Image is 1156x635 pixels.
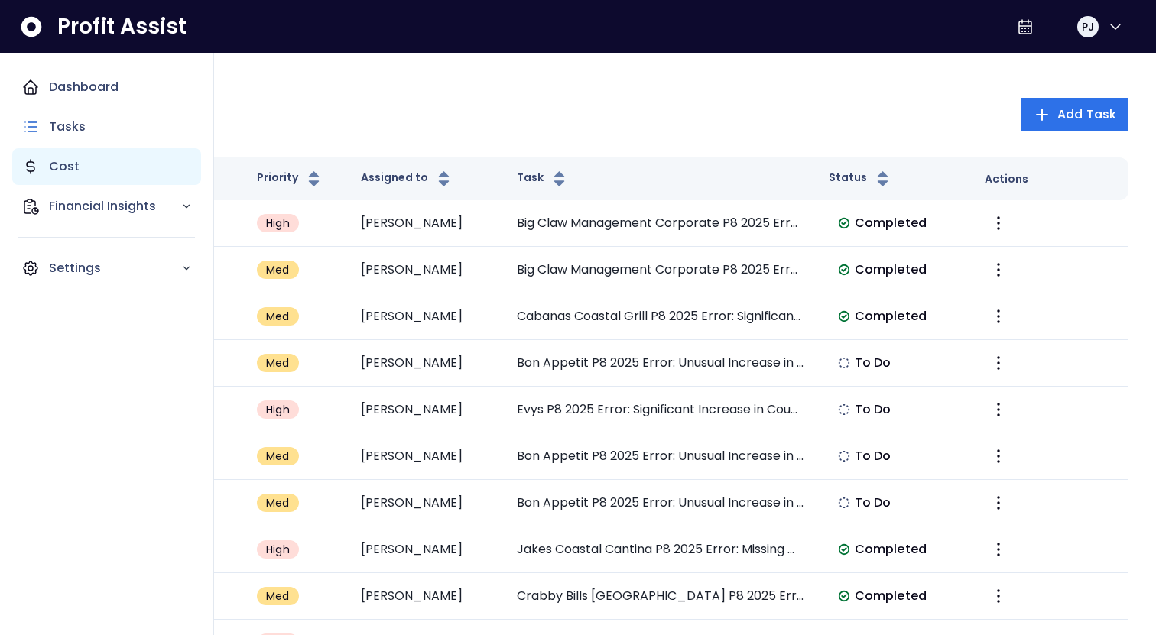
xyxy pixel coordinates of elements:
[985,489,1012,517] button: More
[257,170,323,188] button: Priority
[505,247,817,293] td: Big Claw Management Corporate P8 2025 Error: Missing Minor Equipment Expense
[973,157,1128,200] th: Actions
[266,588,290,604] span: Med
[1082,19,1094,34] span: PJ
[505,340,817,387] td: Bon Appetit P8 2025 Error: Unusual Increase in Birthday Comps
[349,200,505,247] td: [PERSON_NAME]
[517,170,569,188] button: Task
[266,495,290,510] span: Med
[266,309,290,324] span: Med
[985,536,1012,563] button: More
[505,433,817,480] td: Bon Appetit P8 2025 Error: Unusual Increase in Waste-Seafood
[855,494,891,512] span: To Do
[829,170,892,188] button: Status
[266,402,290,417] span: High
[838,310,850,322] img: Completed
[57,13,187,40] span: Profit Assist
[266,262,290,277] span: Med
[505,526,817,573] td: Jakes Coastal Cantina P8 2025 Error: Missing Merchandise Sales in P8
[349,573,505,620] td: [PERSON_NAME]
[838,543,850,556] img: Completed
[855,307,927,326] span: Completed
[838,264,850,276] img: Completed
[49,78,119,96] p: Dashboard
[505,200,817,247] td: Big Claw Management Corporate P8 2025 Error: Significant Drop in Natural Gas Expense
[266,355,290,371] span: Med
[361,170,453,188] button: Assigned to
[505,573,817,620] td: Crabby Bills [GEOGRAPHIC_DATA] P8 2025 Error: Missing Telephone Service Expense
[855,587,927,605] span: Completed
[349,293,505,340] td: [PERSON_NAME]
[855,261,927,279] span: Completed
[266,215,290,231] span: High
[838,403,850,416] img: Not yet Started
[349,387,505,433] td: [PERSON_NAME]
[855,354,891,372] span: To Do
[838,217,850,229] img: Completed
[349,340,505,387] td: [PERSON_NAME]
[838,497,850,509] img: Not yet Started
[855,214,927,232] span: Completed
[985,442,1012,470] button: More
[985,349,1012,377] button: More
[985,303,1012,330] button: More
[838,357,850,369] img: Not yet Started
[349,480,505,526] td: [PERSON_NAME]
[985,396,1012,423] button: More
[985,209,1012,237] button: More
[1057,105,1116,124] span: Add Task
[349,526,505,573] td: [PERSON_NAME]
[349,247,505,293] td: [PERSON_NAME]
[985,582,1012,610] button: More
[855,447,891,465] span: To Do
[838,450,850,462] img: Not yet Started
[349,433,505,480] td: [PERSON_NAME]
[855,400,891,419] span: To Do
[505,293,817,340] td: Cabanas Coastal Grill P8 2025 Error: Significant Decrease in CO2 Tank Rental
[266,542,290,557] span: High
[1021,98,1128,131] button: Add Task
[49,157,80,176] p: Cost
[505,387,817,433] td: Evys P8 2025 Error: Significant Increase in Coupons
[49,259,181,277] p: Settings
[505,480,817,526] td: Bon Appetit P8 2025 Error: Unusual Increase in Waste-Meat
[985,256,1012,283] button: More
[855,540,927,559] span: Completed
[266,449,290,464] span: Med
[49,197,181,215] p: Financial Insights
[49,118,86,136] p: Tasks
[838,590,850,602] img: Completed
